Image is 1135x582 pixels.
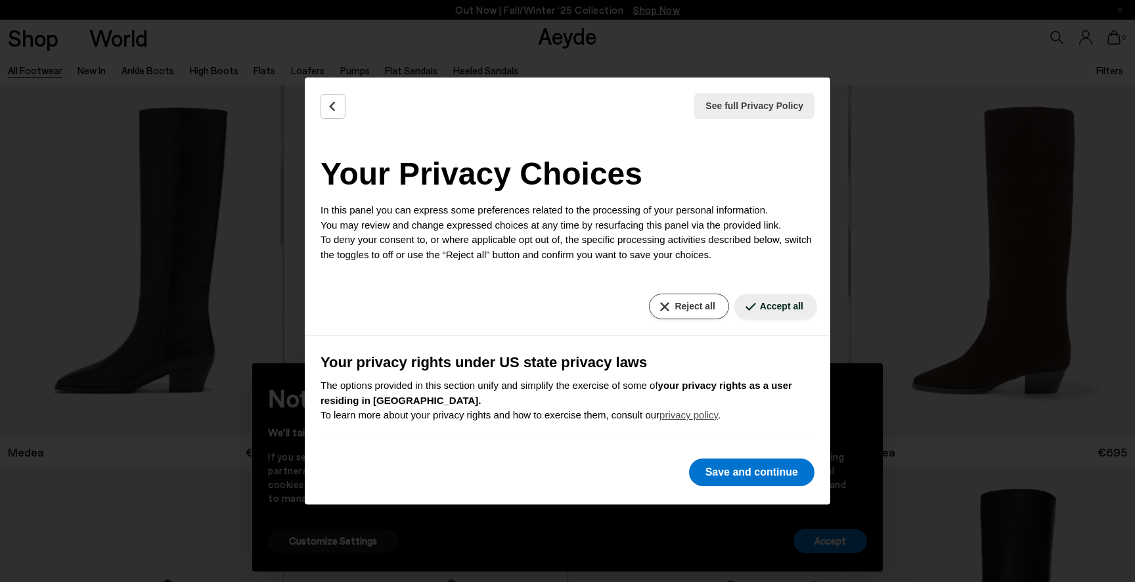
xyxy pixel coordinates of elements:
[649,294,728,319] button: Reject all
[659,409,718,420] a: privacy policy
[321,380,792,406] b: your privacy rights as a user residing in [GEOGRAPHIC_DATA].
[321,351,814,373] h3: Your privacy rights under US state privacy laws
[705,99,803,113] span: See full Privacy Policy
[321,150,814,198] h2: Your Privacy Choices
[689,459,814,486] button: Save and continue
[694,93,814,119] button: See full Privacy Policy
[321,94,345,119] button: Back
[734,294,817,319] button: Accept all
[321,203,814,262] p: In this panel you can express some preferences related to the processing of your personal informa...
[321,378,814,423] p: The options provided in this section unify and simplify the exercise of some of To learn more abo...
